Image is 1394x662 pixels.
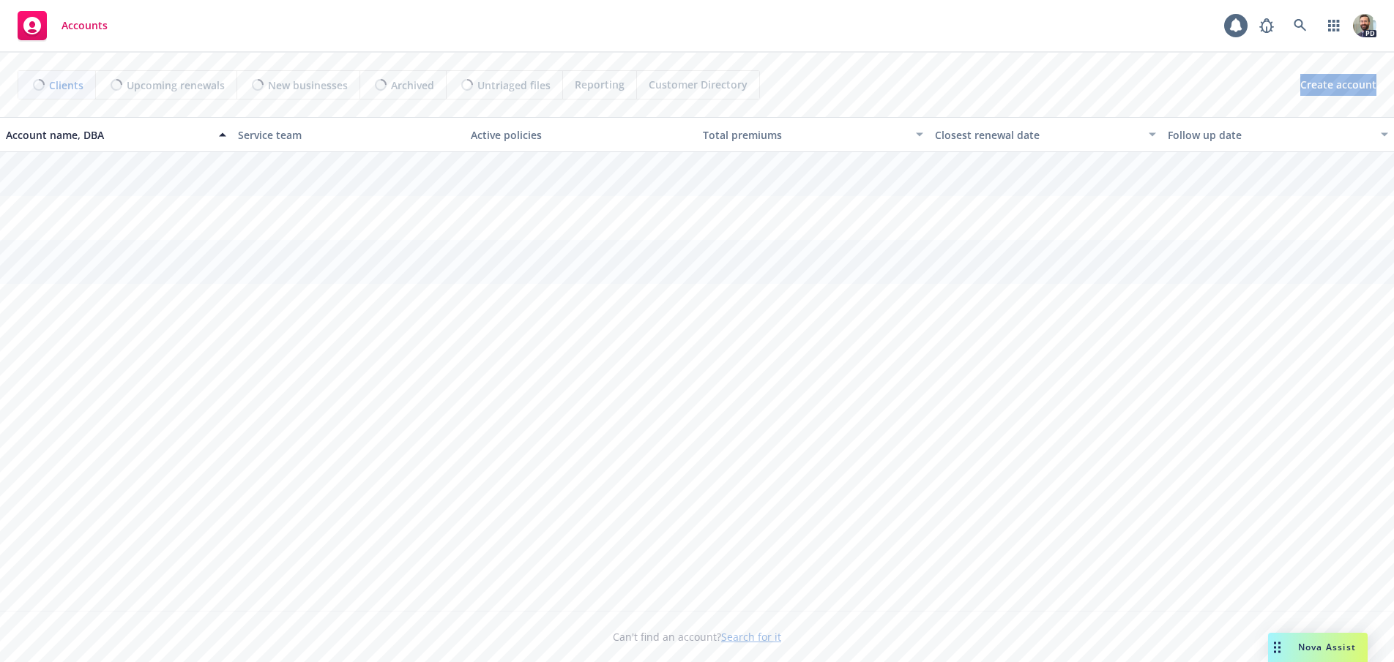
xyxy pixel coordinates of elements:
span: Archived [391,78,434,93]
div: Follow up date [1168,127,1372,143]
span: Create account [1300,71,1376,99]
a: Search for it [721,630,781,644]
span: Untriaged files [477,78,551,93]
span: Customer Directory [649,77,748,92]
div: Active policies [471,127,691,143]
div: Drag to move [1268,633,1286,662]
button: Total premiums [697,117,929,152]
span: Reporting [575,77,625,92]
div: Service team [238,127,458,143]
div: Total premiums [703,127,907,143]
button: Closest renewal date [929,117,1161,152]
button: Follow up date [1162,117,1394,152]
div: Account name, DBA [6,127,210,143]
button: Service team [232,117,464,152]
div: Closest renewal date [935,127,1139,143]
span: Can't find an account? [613,629,781,644]
img: photo [1353,14,1376,37]
span: Upcoming renewals [127,78,225,93]
span: New businesses [268,78,348,93]
a: Report a Bug [1252,11,1281,40]
span: Nova Assist [1298,641,1356,653]
span: Clients [49,78,83,93]
a: Accounts [12,5,113,46]
button: Active policies [465,117,697,152]
a: Switch app [1319,11,1349,40]
span: Accounts [61,20,108,31]
a: Create account [1300,74,1376,96]
button: Nova Assist [1268,633,1368,662]
a: Search [1286,11,1315,40]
